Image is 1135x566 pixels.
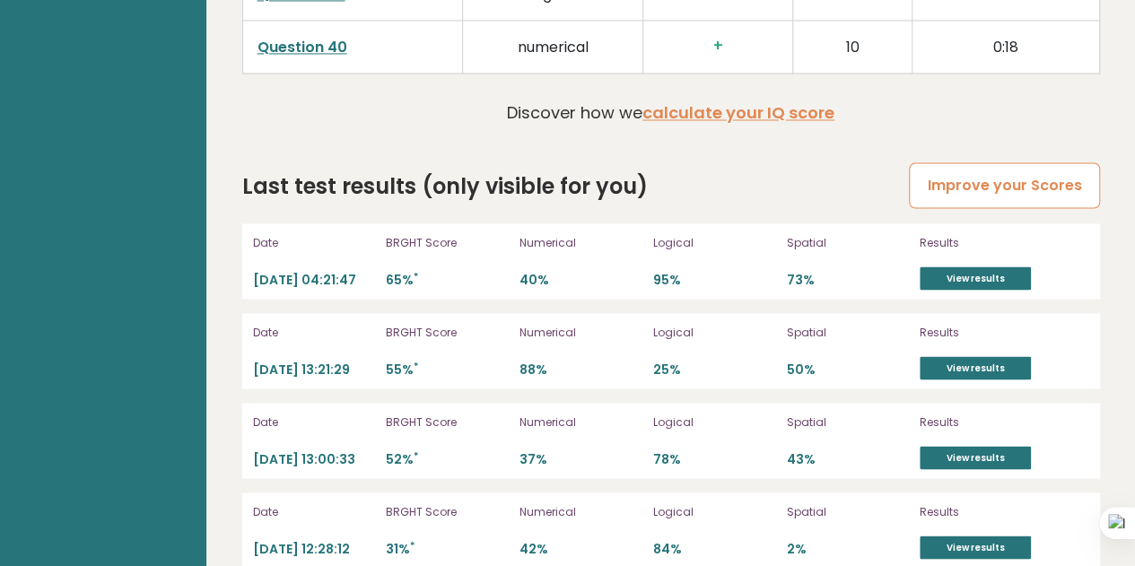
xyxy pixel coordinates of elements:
[786,324,909,340] p: Spatial
[253,234,376,250] p: Date
[653,271,776,288] p: 95%
[253,271,376,288] p: [DATE] 04:21:47
[519,414,642,430] p: Numerical
[920,446,1031,469] a: View results
[242,170,648,202] h2: Last test results (only visible for you)
[386,450,509,467] p: 52%
[386,414,509,430] p: BRGHT Score
[253,540,376,557] p: [DATE] 12:28:12
[253,324,376,340] p: Date
[653,503,776,519] p: Logical
[519,234,642,250] p: Numerical
[786,450,909,467] p: 43%
[658,37,778,56] h3: +
[786,271,909,288] p: 73%
[786,234,909,250] p: Spatial
[786,361,909,378] p: 50%
[519,324,642,340] p: Numerical
[793,20,912,73] td: 10
[920,356,1031,379] a: View results
[786,503,909,519] p: Spatial
[786,540,909,557] p: 2%
[642,101,834,124] a: calculate your IQ score
[653,450,776,467] p: 78%
[653,361,776,378] p: 25%
[519,540,642,557] p: 42%
[912,20,1099,73] td: 0:18
[653,540,776,557] p: 84%
[253,503,376,519] p: Date
[909,162,1099,208] a: Improve your Scores
[920,234,1088,250] p: Results
[253,414,376,430] p: Date
[653,414,776,430] p: Logical
[386,540,509,557] p: 31%
[258,37,347,57] a: Question 40
[653,234,776,250] p: Logical
[920,503,1088,519] p: Results
[519,361,642,378] p: 88%
[519,450,642,467] p: 37%
[253,450,376,467] p: [DATE] 13:00:33
[519,503,642,519] p: Numerical
[920,536,1031,559] a: View results
[786,414,909,430] p: Spatial
[920,266,1031,290] a: View results
[507,100,834,125] p: Discover how we
[386,271,509,288] p: 65%
[386,503,509,519] p: BRGHT Score
[653,324,776,340] p: Logical
[253,361,376,378] p: [DATE] 13:21:29
[920,324,1088,340] p: Results
[920,414,1088,430] p: Results
[386,361,509,378] p: 55%
[463,20,643,73] td: numerical
[519,271,642,288] p: 40%
[386,324,509,340] p: BRGHT Score
[386,234,509,250] p: BRGHT Score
